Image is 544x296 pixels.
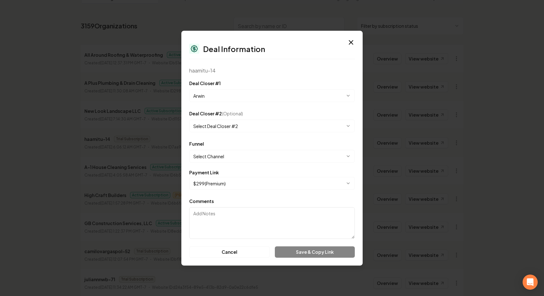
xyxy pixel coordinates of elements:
[189,141,204,146] label: Funnel
[189,198,214,204] label: Comments
[203,45,265,52] h2: Deal Information
[222,110,243,116] span: (Optional)
[189,80,221,86] label: Deal Closer #1
[189,67,355,74] div: haamitu-14
[189,110,243,116] label: Deal Closer #2
[189,170,219,174] label: Payment Link
[189,246,270,258] button: Cancel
